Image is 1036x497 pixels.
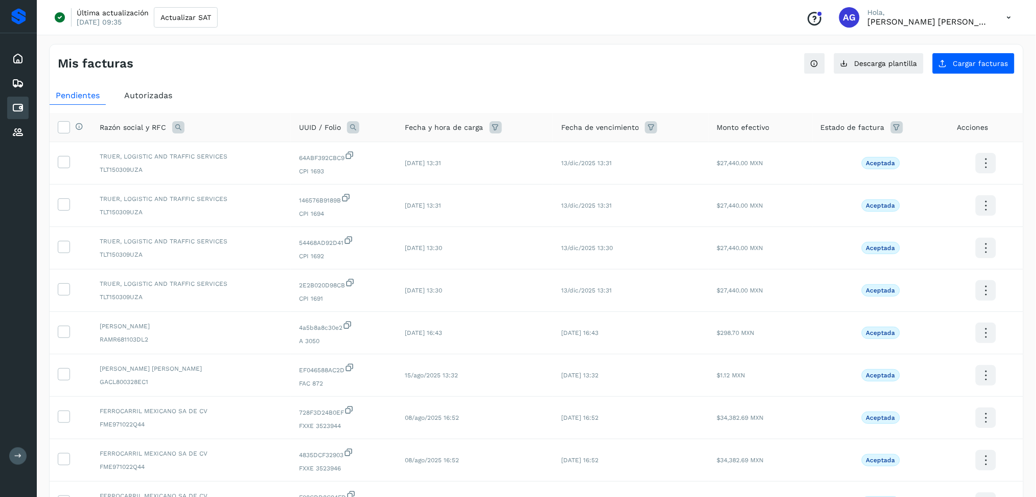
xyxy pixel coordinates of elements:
span: Autorizadas [124,91,172,100]
span: UUID / Folio [299,122,341,133]
span: $27,440.00 MXN [717,244,763,252]
button: Actualizar SAT [154,7,218,28]
span: [DATE] 13:30 [405,287,443,294]
span: A 3050 [299,336,388,346]
span: 15/ago/2025 13:32 [405,372,458,379]
p: Hola, [868,8,991,17]
span: TLT150309UZA [100,208,283,217]
span: FERROCARRIL MEXICANO SA DE CV [100,449,283,458]
span: FAC 872 [299,379,388,388]
p: Última actualización [77,8,149,17]
p: Aceptada [866,414,895,421]
span: EF046588AC2D [299,363,388,375]
span: 728F3D24B0EF [299,405,388,417]
span: [PERSON_NAME] [100,322,283,331]
span: [DATE] 16:52 [561,414,598,421]
div: Cuentas por pagar [7,97,29,119]
span: 13/dic/2025 13:31 [561,160,612,167]
span: Fecha de vencimiento [561,122,639,133]
span: [DATE] 13:32 [561,372,598,379]
span: 4a5b8a8c30e2 [299,320,388,332]
span: FME971022Q44 [100,462,283,471]
span: CPI 1694 [299,209,388,218]
span: Fecha y hora de carga [405,122,484,133]
p: Aceptada [866,372,895,379]
span: $27,440.00 MXN [717,160,763,167]
span: GACL800328EC1 [100,377,283,387]
span: Pendientes [56,91,100,100]
div: Embarques [7,72,29,95]
h4: Mis facturas [58,56,133,71]
span: TRUER, LOGISTIC AND TRAFFIC SERVICES [100,279,283,288]
p: Abigail Gonzalez Leon [868,17,991,27]
span: Actualizar SAT [160,14,211,21]
span: 13/dic/2025 13:31 [561,202,612,209]
p: Aceptada [866,329,895,336]
div: Inicio [7,48,29,70]
span: TRUER, LOGISTIC AND TRAFFIC SERVICES [100,194,283,204]
span: FXXE 3523944 [299,421,388,431]
span: TRUER, LOGISTIC AND TRAFFIC SERVICES [100,237,283,246]
button: Cargar facturas [932,53,1015,74]
span: CPI 1693 [299,167,388,176]
p: [DATE] 09:35 [77,17,122,27]
span: $1.12 MXN [717,372,745,379]
span: [DATE] 13:31 [405,202,442,209]
span: [DATE] 16:43 [405,329,443,336]
span: FXXE 3523946 [299,464,388,473]
span: FME971022Q44 [100,420,283,429]
p: Aceptada [866,457,895,464]
span: [DATE] 13:30 [405,244,443,252]
span: Cargar facturas [953,60,1008,67]
span: $298.70 MXN [717,329,754,336]
span: 08/ago/2025 16:52 [405,457,459,464]
span: CPI 1691 [299,294,388,303]
span: Estado de factura [821,122,885,133]
span: $34,382.69 MXN [717,414,764,421]
span: TRUER, LOGISTIC AND TRAFFIC SERVICES [100,152,283,161]
span: 4835DCF32903 [299,447,388,460]
span: [DATE] 16:43 [561,329,598,336]
span: 08/ago/2025 16:52 [405,414,459,421]
span: $27,440.00 MXN [717,287,763,294]
span: 146576B9189B [299,193,388,205]
span: Acciones [957,122,988,133]
span: 13/dic/2025 13:31 [561,287,612,294]
p: Aceptada [866,202,895,209]
p: Aceptada [866,160,895,167]
span: TLT150309UZA [100,250,283,259]
span: Razón social y RFC [100,122,166,133]
span: TLT150309UZA [100,292,283,302]
p: Aceptada [866,287,895,294]
span: $34,382.69 MXN [717,457,764,464]
span: FERROCARRIL MEXICANO SA DE CV [100,406,283,416]
span: 13/dic/2025 13:30 [561,244,613,252]
span: CPI 1692 [299,252,388,261]
span: $27,440.00 MXN [717,202,763,209]
span: [DATE] 16:52 [561,457,598,464]
span: RAMR681103DL2 [100,335,283,344]
span: TLT150309UZA [100,165,283,174]
span: [DATE] 13:31 [405,160,442,167]
span: 2E2B020D98CB [299,278,388,290]
div: Proveedores [7,121,29,144]
span: Descarga plantilla [855,60,917,67]
span: Monto efectivo [717,122,769,133]
span: 54468AD92D41 [299,235,388,247]
button: Descarga plantilla [834,53,924,74]
span: [PERSON_NAME] [PERSON_NAME] [100,364,283,373]
p: Aceptada [866,244,895,252]
span: 64ABF392CBC9 [299,150,388,163]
